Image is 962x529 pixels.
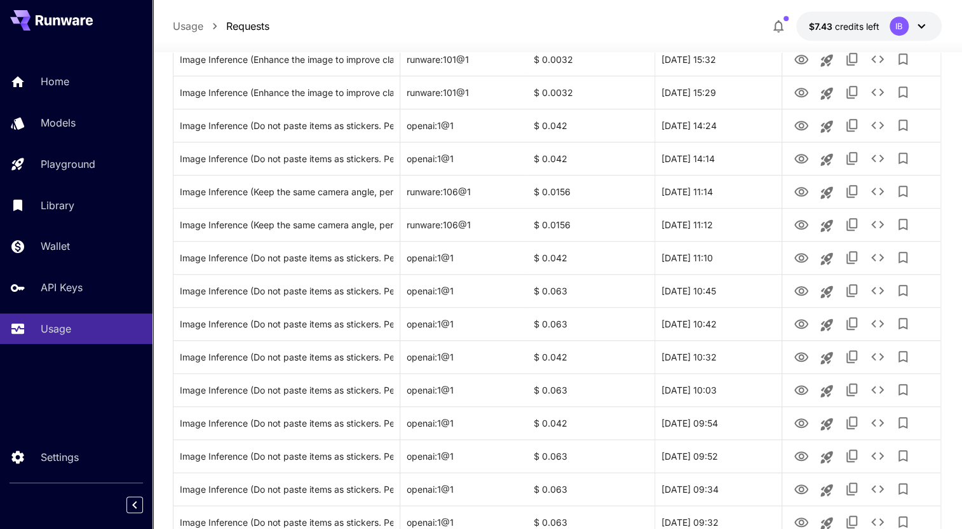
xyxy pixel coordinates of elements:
button: Copy TaskUUID [839,113,865,138]
div: Collapse sidebar [136,493,152,516]
div: openai:1@1 [400,241,527,274]
button: See details [865,344,890,369]
div: Click to copy prompt [180,275,393,307]
div: Click to copy prompt [180,308,393,340]
button: View Image [789,443,814,469]
div: $ 0.042 [527,142,654,175]
div: 25 Aug, 2025 15:32 [654,43,782,76]
p: Wallet [41,238,70,254]
p: Models [41,115,76,130]
button: See details [865,46,890,72]
p: Settings [41,450,79,465]
button: Launch in playground [814,81,839,106]
button: Add to library [890,179,916,204]
span: credits left [835,21,879,32]
button: See details [865,79,890,105]
div: openai:1@1 [400,340,527,373]
p: Library [41,198,74,213]
div: Click to copy prompt [180,142,393,175]
div: Click to copy prompt [180,175,393,208]
button: Launch in playground [814,246,839,271]
button: View Image [789,211,814,237]
button: Copy TaskUUID [839,46,865,72]
button: Copy TaskUUID [839,311,865,336]
button: Add to library [890,245,916,270]
a: Requests [226,18,269,34]
button: Copy TaskUUID [839,278,865,303]
button: Launch in playground [814,378,839,404]
div: openai:1@1 [400,307,527,340]
div: $ 0.042 [527,109,654,142]
button: Launch in playground [814,48,839,73]
div: Click to copy prompt [180,341,393,373]
span: $7.43 [809,21,835,32]
button: Copy TaskUUID [839,179,865,204]
div: $ 0.063 [527,274,654,307]
button: Launch in playground [814,180,839,205]
div: $ 0.042 [527,241,654,274]
button: View Image [789,343,814,369]
button: See details [865,113,890,138]
p: Usage [41,321,71,336]
button: See details [865,311,890,336]
button: Launch in playground [814,411,839,437]
a: Usage [173,18,203,34]
button: View Image [789,79,814,105]
div: openai:1@1 [400,142,527,175]
div: Click to copy prompt [180,76,393,109]
button: Add to library [890,443,916,469]
div: openai:1@1 [400,439,527,472]
button: See details [865,377,890,402]
div: 25 Aug, 2025 15:29 [654,76,782,109]
div: 25 Aug, 2025 10:42 [654,307,782,340]
div: 25 Aug, 2025 14:24 [654,109,782,142]
div: 25 Aug, 2025 10:03 [654,373,782,406]
button: See details [865,179,890,204]
div: $ 0.042 [527,340,654,373]
div: 25 Aug, 2025 10:45 [654,274,782,307]
button: Launch in playground [814,114,839,139]
button: Add to library [890,212,916,237]
button: Launch in playground [814,213,839,238]
div: runware:101@1 [400,76,527,109]
button: Copy TaskUUID [839,146,865,171]
div: $ 0.042 [527,406,654,439]
button: Add to library [890,476,916,502]
button: View Image [789,376,814,402]
button: Launch in playground [814,147,839,172]
button: View Image [789,46,814,72]
div: 25 Aug, 2025 10:32 [654,340,782,373]
button: View Image [789,145,814,171]
button: See details [865,278,890,303]
div: 25 Aug, 2025 09:54 [654,406,782,439]
button: Copy TaskUUID [839,443,865,469]
nav: breadcrumb [173,18,269,34]
button: Copy TaskUUID [839,245,865,270]
div: 25 Aug, 2025 11:10 [654,241,782,274]
button: See details [865,245,890,270]
div: Click to copy prompt [180,209,393,241]
div: Click to copy prompt [180,374,393,406]
button: Add to library [890,146,916,171]
div: openai:1@1 [400,406,527,439]
button: Add to library [890,46,916,72]
div: openai:1@1 [400,109,527,142]
div: runware:106@1 [400,208,527,241]
button: Add to library [890,79,916,105]
button: See details [865,410,890,436]
div: Click to copy prompt [180,242,393,274]
button: Add to library [890,410,916,436]
div: Click to copy prompt [180,473,393,505]
button: Copy TaskUUID [839,476,865,502]
div: $ 0.063 [527,439,654,472]
button: Launch in playground [814,477,839,503]
button: Add to library [890,113,916,138]
p: Home [41,74,69,89]
div: $ 0.063 [527,307,654,340]
div: Click to copy prompt [180,109,393,142]
div: $ 0.0156 [527,208,654,241]
div: $ 0.0032 [527,76,654,109]
div: $ 0.0156 [527,175,654,208]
